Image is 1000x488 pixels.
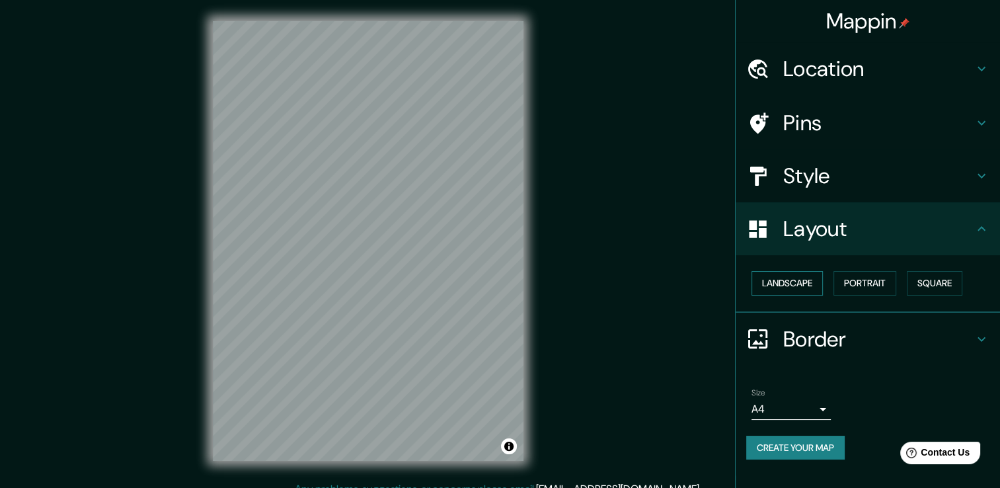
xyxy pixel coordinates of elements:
[899,18,909,28] img: pin-icon.png
[501,438,517,454] button: Toggle attribution
[907,271,962,296] button: Square
[783,163,974,189] h4: Style
[736,313,1000,366] div: Border
[213,21,523,461] canvas: Map
[783,56,974,82] h4: Location
[736,42,1000,95] div: Location
[882,436,985,473] iframe: Help widget launcher
[736,202,1000,255] div: Layout
[751,387,765,398] label: Size
[783,326,974,352] h4: Border
[751,271,823,296] button: Landscape
[736,97,1000,149] div: Pins
[833,271,896,296] button: Portrait
[783,216,974,242] h4: Layout
[751,399,831,420] div: A4
[783,110,974,136] h4: Pins
[746,436,845,460] button: Create your map
[736,149,1000,202] div: Style
[826,8,910,34] h4: Mappin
